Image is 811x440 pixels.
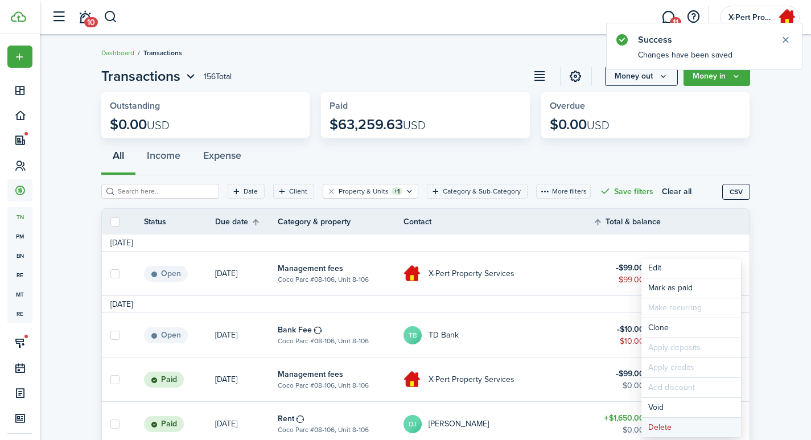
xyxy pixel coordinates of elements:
[404,371,422,389] img: X-Pert Property Services
[278,324,312,336] table-info-title: Bank Fee
[429,375,514,384] table-profile-info-text: X-Pert Property Services
[278,357,404,401] a: Management feesCoco Parc #08-106, Unit 8-106
[429,331,459,340] table-profile-info-text: TD Bank
[684,67,750,86] button: Open menu
[593,313,661,357] a: $10.00$10.00
[404,415,422,433] avatar-text: DJ
[330,117,426,133] p: $63,259.63
[429,420,489,429] table-profile-info-text: [PERSON_NAME]
[7,227,32,246] a: pm
[684,67,750,86] button: Money in
[327,187,336,196] button: Clear filter
[7,304,32,323] a: re
[550,101,742,111] widget-stats-title: Overdue
[323,184,418,199] filter-tag: Open filter
[536,184,591,199] button: More filters
[101,48,134,58] a: Dashboard
[101,66,180,87] span: Transactions
[7,285,32,304] a: mt
[48,6,69,28] button: Open sidebar
[641,258,741,278] button: Edit
[641,418,741,437] button: Delete
[330,101,521,111] widget-stats-title: Paid
[215,313,278,357] a: [DATE]
[593,252,661,295] a: $99.00$99.00
[278,252,404,295] a: Management feesCoco Parc #08-106, Unit 8-106
[278,425,369,435] table-subtitle: Coco Parc #08-106, Unit 8-106
[404,313,592,357] a: TBTD Bank
[722,184,750,200] button: CSV
[605,67,678,86] button: Open menu
[101,66,198,87] button: Open menu
[404,326,422,344] avatar-text: TB
[7,246,32,265] a: bn
[620,335,644,347] table-amount-description: $10.00
[392,187,402,195] filter-tag-counter: +1
[144,252,215,295] a: Open
[728,14,774,22] span: X-Pert Property Services
[228,184,265,199] filter-tag: Open filter
[84,17,98,27] span: 10
[599,184,653,199] button: Save filters
[429,269,514,278] table-profile-info-text: X-Pert Property Services
[289,186,307,196] filter-tag-label: Client
[102,298,141,310] td: [DATE]
[617,323,644,335] table-amount-title: $10.00
[278,380,369,390] table-subtitle: Coco Parc #08-106, Unit 8-106
[779,9,797,27] img: X-Pert Property Services
[204,71,232,83] header-page-total: 156 Total
[115,186,215,197] input: Search here...
[273,184,314,199] filter-tag: Open filter
[661,252,693,295] a: USD
[607,49,802,69] notify-body: Changes have been saved
[638,33,769,47] notify-title: Success
[147,117,170,134] span: USD
[144,327,188,343] status: Open
[404,357,592,401] a: X-Pert Property ServicesX-Pert Property Services
[605,67,678,86] button: Money out
[7,265,32,285] a: re
[143,48,182,58] span: Transactions
[623,424,644,436] table-amount-description: $0.00
[593,215,661,229] th: Sort
[215,357,278,401] a: [DATE]
[102,237,141,249] td: [DATE]
[662,184,691,199] button: Clear all
[404,265,422,283] img: X-Pert Property Services
[11,11,26,22] img: TenantCloud
[215,268,237,279] p: [DATE]
[215,418,237,430] p: [DATE]
[215,215,278,229] th: Sort
[619,274,644,286] table-amount-description: $99.00
[101,66,198,87] button: Transactions
[192,141,253,175] button: Expense
[587,117,610,134] span: USD
[144,313,215,357] a: Open
[670,17,681,27] span: 11
[427,184,528,199] filter-tag: Open filter
[278,413,294,425] table-info-title: Rent
[278,216,404,228] th: Category & property
[7,207,32,227] a: tn
[404,216,592,228] th: Contact
[74,3,96,32] a: Notifications
[684,7,703,27] button: Open resource center
[144,266,188,282] status: Open
[404,252,592,295] a: X-Pert Property ServicesX-Pert Property Services
[104,7,118,27] button: Search
[443,186,521,196] filter-tag-label: Category & Sub-Category
[144,357,215,401] a: Paid
[616,368,644,380] table-amount-title: $99.00
[215,252,278,295] a: [DATE]
[641,398,741,417] button: Void
[215,373,237,385] p: [DATE]
[278,274,369,285] table-subtitle: Coco Parc #08-106, Unit 8-106
[641,278,741,298] a: Mark as paid
[244,186,258,196] filter-tag-label: Date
